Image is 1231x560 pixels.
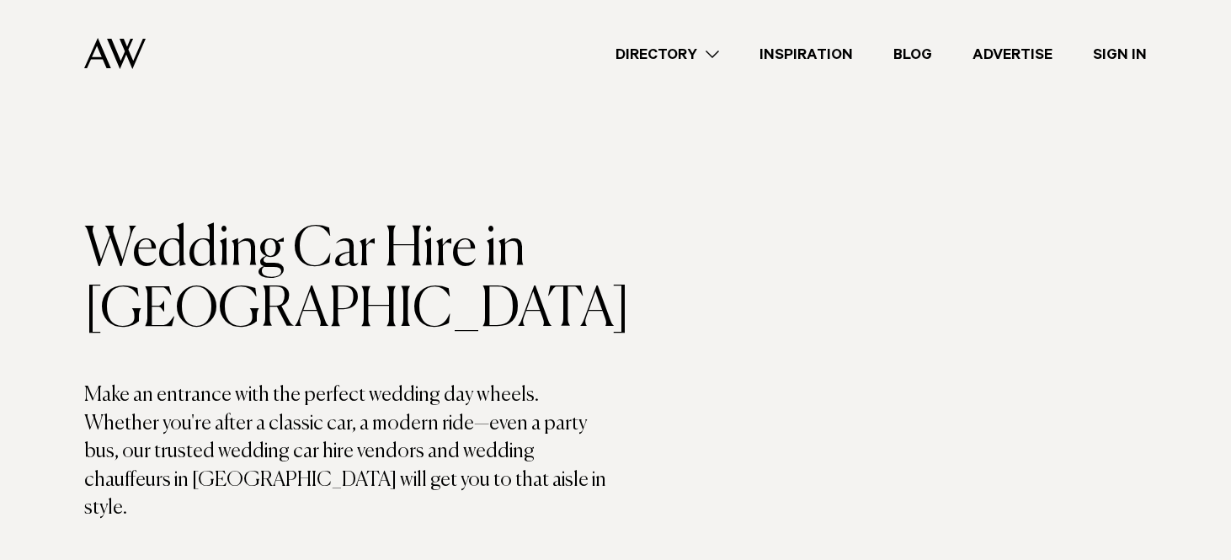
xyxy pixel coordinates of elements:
[84,220,615,341] h1: Wedding Car Hire in [GEOGRAPHIC_DATA]
[1073,43,1167,66] a: Sign In
[84,38,146,69] img: Auckland Weddings Logo
[739,43,873,66] a: Inspiration
[952,43,1073,66] a: Advertise
[84,381,615,523] p: Make an entrance with the perfect wedding day wheels. Whether you're after a classic car, a moder...
[873,43,952,66] a: Blog
[595,43,739,66] a: Directory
